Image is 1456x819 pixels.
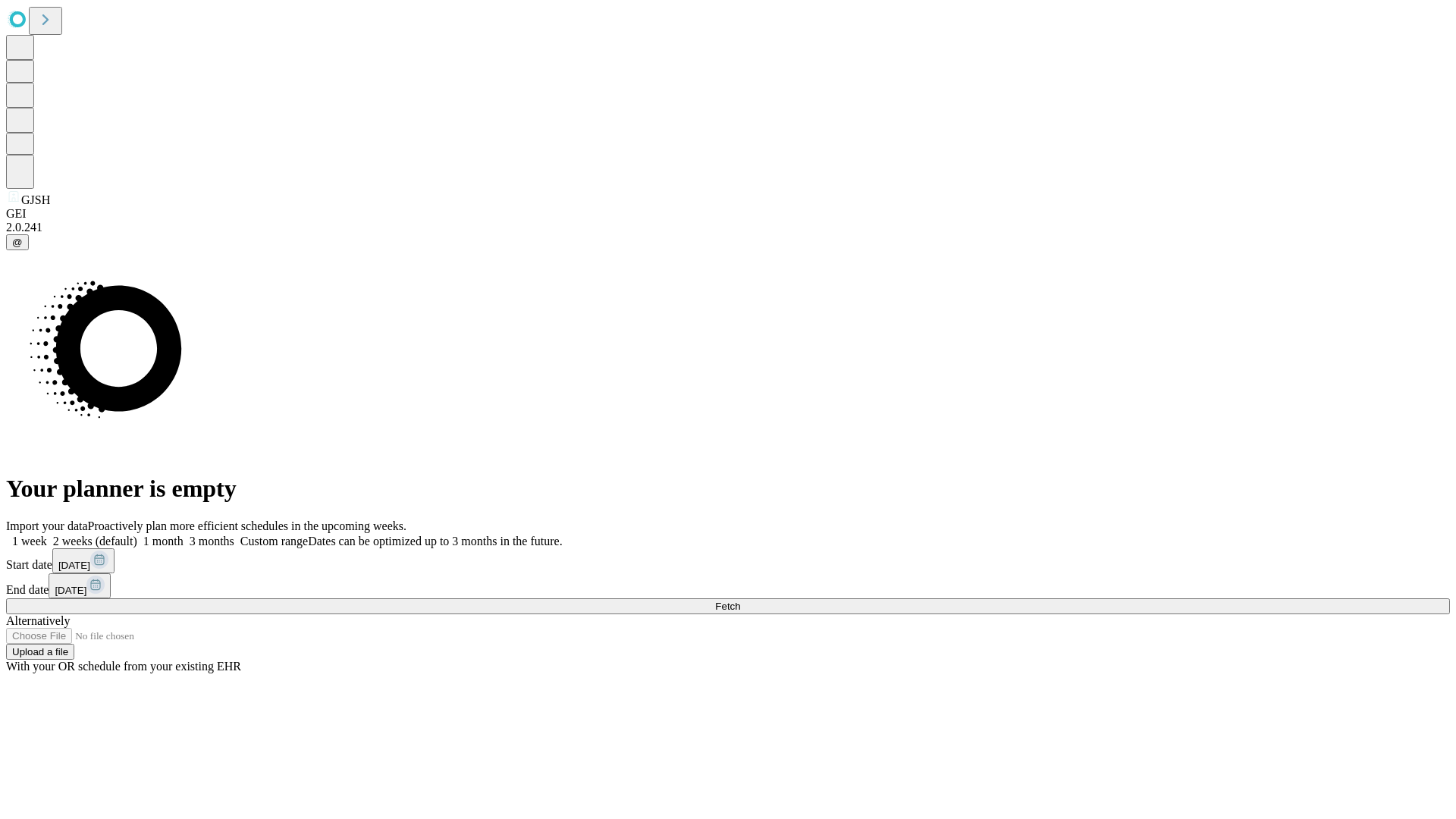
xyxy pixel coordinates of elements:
span: Proactively plan more efficient schedules in the upcoming weeks. [88,519,406,532]
button: [DATE] [49,573,111,598]
span: Fetch [715,601,740,612]
div: End date [6,573,1450,598]
span: @ [12,237,23,248]
div: 2.0.241 [6,221,1450,234]
span: With your OR schedule from your existing EHR [6,660,241,673]
span: Alternatively [6,614,70,627]
span: Custom range [240,535,308,548]
span: 1 week [12,535,47,548]
span: [DATE] [58,560,90,571]
div: Start date [6,548,1450,573]
button: @ [6,234,29,250]
button: Fetch [6,598,1450,614]
div: GEI [6,207,1450,221]
button: Upload a file [6,644,74,660]
span: 3 months [190,535,234,548]
span: Import your data [6,519,88,532]
span: 1 month [143,535,184,548]
span: Dates can be optimized up to 3 months in the future. [308,535,562,548]
span: GJSH [21,193,50,206]
span: [DATE] [55,585,86,596]
span: 2 weeks (default) [53,535,137,548]
button: [DATE] [52,548,115,573]
h1: Your planner is empty [6,475,1450,503]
